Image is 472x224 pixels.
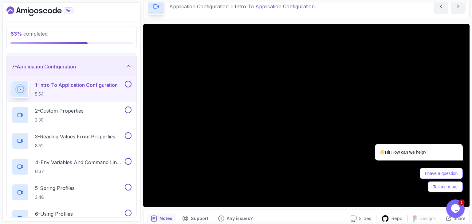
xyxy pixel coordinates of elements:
[35,81,118,89] p: 1 - Intro To Application Configuration
[143,24,470,207] iframe: 1 - Intro to Application Configuration
[12,158,132,175] button: 4-Env Variables And Command Line Arguments6:37
[35,117,84,123] p: 2:30
[35,194,75,200] p: 3:48
[359,215,371,222] p: Slides
[12,132,132,149] button: 3-Reading Values From Properties8:51
[12,63,76,70] h3: 7 - Application Configuration
[169,3,229,10] p: Application Configuration
[376,215,407,222] a: Repo
[391,215,403,222] p: Repo
[159,215,172,222] p: Notes
[35,184,75,192] p: 5 - Spring Profiles
[345,215,376,222] a: Slides
[419,215,436,222] p: Designs
[179,214,212,223] button: Support button
[235,3,315,10] p: Intro To Application Configuration
[12,106,132,124] button: 2-Custom Properties2:30
[7,57,136,76] button: 7-Application Configuration
[214,214,256,223] button: Feedback button
[35,107,84,114] p: 2 - Custom Properties
[12,81,132,98] button: 1-Intro To Application Configuration5:54
[35,143,115,149] p: 8:51
[441,215,466,222] button: Share
[191,215,208,222] p: Support
[227,215,253,222] p: Any issues?
[35,210,73,218] p: 6 - Using Profiles
[446,199,466,218] iframe: chat widget
[147,214,176,223] button: notes button
[35,133,115,140] p: 3 - Reading Values From Properties
[355,69,466,196] iframe: chat widget
[6,6,88,16] a: Dashboard
[35,168,124,175] p: 6:37
[10,31,22,37] span: 63 %
[35,91,118,97] p: 5:54
[454,215,466,222] p: Share
[12,184,132,201] button: 5-Spring Profiles3:48
[10,31,48,37] span: completed
[35,159,124,166] p: 4 - Env Variables And Command Line Arguments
